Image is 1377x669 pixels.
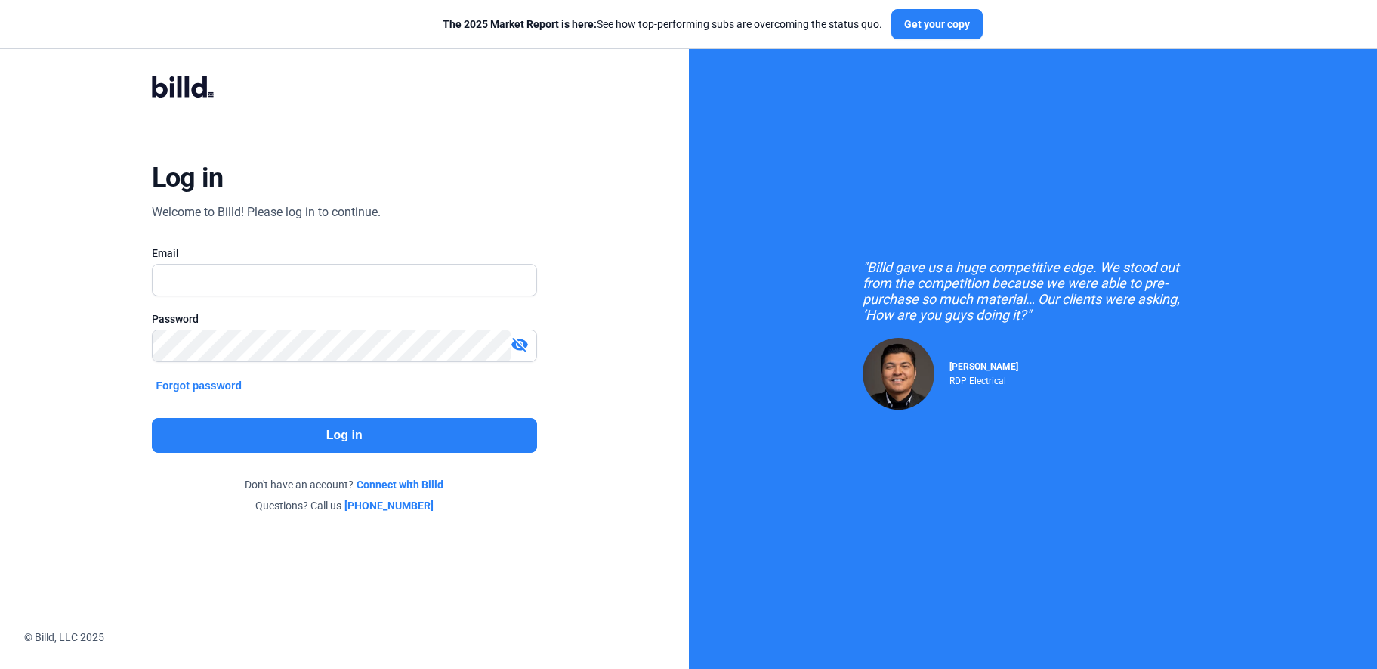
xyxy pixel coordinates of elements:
[152,246,537,261] div: Email
[152,311,537,327] div: Password
[344,498,434,513] a: [PHONE_NUMBER]
[152,498,537,513] div: Questions? Call us
[511,336,529,354] mat-icon: visibility_off
[152,477,537,492] div: Don't have an account?
[443,17,882,32] div: See how top-performing subs are overcoming the status quo.
[357,477,443,492] a: Connect with Billd
[863,259,1203,323] div: "Billd gave us a huge competitive edge. We stood out from the competition because we were able to...
[152,377,247,394] button: Forgot password
[949,361,1018,372] span: [PERSON_NAME]
[863,338,934,410] img: Raul Pacheco
[443,18,597,30] span: The 2025 Market Report is here:
[152,161,224,194] div: Log in
[152,203,381,221] div: Welcome to Billd! Please log in to continue.
[891,9,983,39] button: Get your copy
[152,418,537,453] button: Log in
[949,372,1018,386] div: RDP Electrical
